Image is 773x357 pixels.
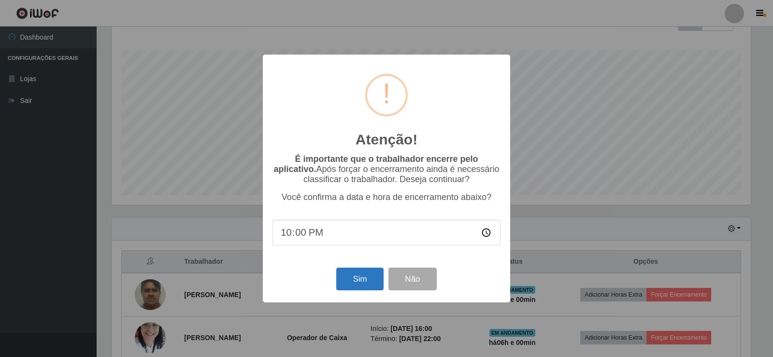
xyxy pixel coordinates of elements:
button: Não [388,268,436,290]
b: É importante que o trabalhador encerre pelo aplicativo. [273,154,478,174]
button: Sim [336,268,383,290]
h2: Atenção! [356,131,417,148]
p: Você confirma a data e hora de encerramento abaixo? [272,192,501,202]
p: Após forçar o encerramento ainda é necessário classificar o trabalhador. Deseja continuar? [272,154,501,185]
